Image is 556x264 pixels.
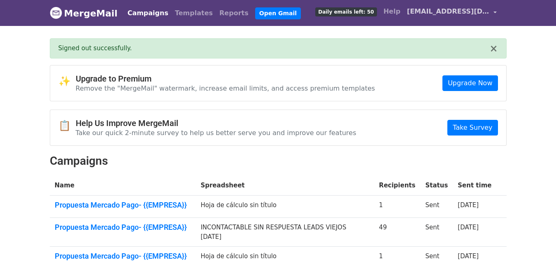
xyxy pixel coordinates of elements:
a: Propuesta Mercado Pago- {{EMPRESA}} [55,223,191,232]
th: Spreadsheet [195,176,374,195]
div: Widget de chat [515,224,556,264]
a: Help [380,3,404,20]
a: Propuesta Mercado Pago- {{EMPRESA}} [55,201,191,210]
span: Daily emails left: 50 [315,7,377,16]
a: [DATE] [458,224,479,231]
td: INCONTACTABLE SIN RESPUESTA LEADS VIEJOS [DATE] [195,218,374,247]
button: × [489,44,498,54]
div: Signed out successfully. [58,44,490,53]
h4: Help Us Improve MergeMail [76,118,356,128]
a: Reports [216,5,252,21]
th: Status [420,176,453,195]
td: 49 [374,218,421,247]
span: ✨ [58,75,76,87]
p: Remove the "MergeMail" watermark, increase email limits, and access premium templates [76,84,375,93]
a: MergeMail [50,5,118,22]
a: [EMAIL_ADDRESS][DOMAIN_NAME] [404,3,500,23]
td: Hoja de cálculo sin título [195,195,374,218]
td: Sent [420,218,453,247]
img: MergeMail logo [50,7,62,19]
a: Templates [172,5,216,21]
h2: Campaigns [50,154,507,168]
th: Recipients [374,176,421,195]
th: Sent time [453,176,496,195]
span: 📋 [58,120,76,132]
a: Upgrade Now [442,75,498,91]
a: Propuesta Mercado Pago- {{EMPRESA}} [55,252,191,261]
th: Name [50,176,196,195]
a: Campaigns [124,5,172,21]
a: Open Gmail [255,7,301,19]
a: [DATE] [458,201,479,209]
a: Take Survey [447,120,498,136]
td: Sent [420,195,453,218]
h4: Upgrade to Premium [76,74,375,84]
td: 1 [374,195,421,218]
a: Daily emails left: 50 [312,3,380,20]
iframe: Chat Widget [515,224,556,264]
a: [DATE] [458,252,479,260]
p: Take our quick 2-minute survey to help us better serve you and improve our features [76,128,356,137]
span: [EMAIL_ADDRESS][DOMAIN_NAME] [407,7,489,16]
